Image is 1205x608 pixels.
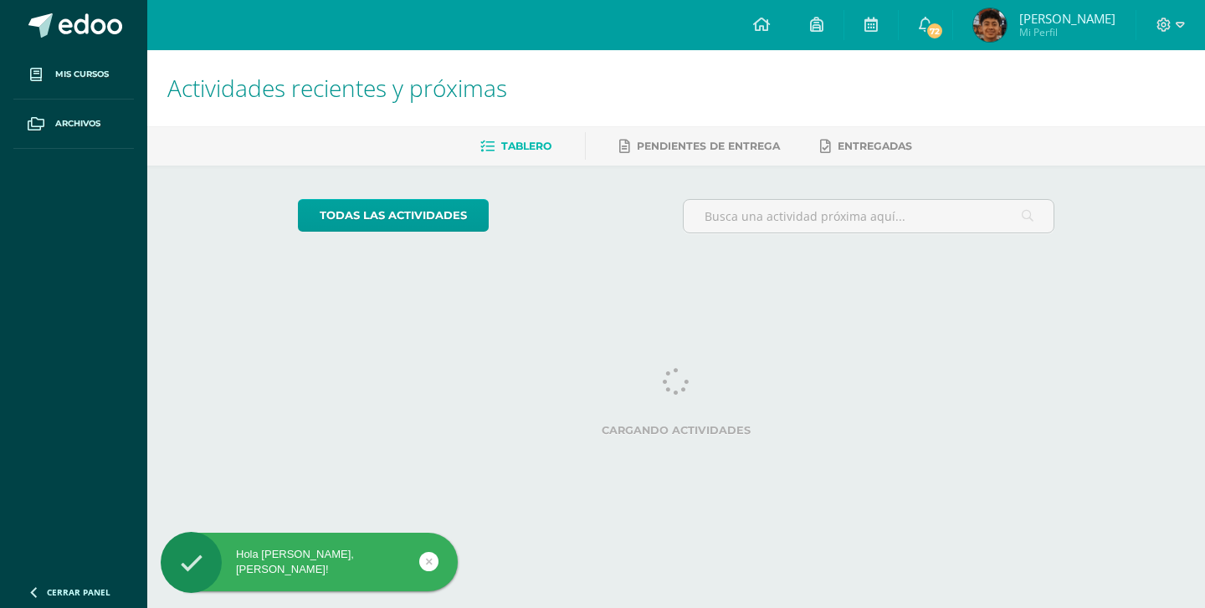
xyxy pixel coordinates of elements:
[55,117,100,130] span: Archivos
[13,100,134,149] a: Archivos
[47,586,110,598] span: Cerrar panel
[480,133,551,160] a: Tablero
[684,200,1054,232] input: Busca una actividad próxima aquí...
[1019,10,1115,27] span: [PERSON_NAME]
[501,140,551,152] span: Tablero
[298,424,1055,437] label: Cargando actividades
[973,8,1007,42] img: 570d1d6da95b0042d7adb6df22603212.png
[820,133,912,160] a: Entregadas
[619,133,780,160] a: Pendientes de entrega
[637,140,780,152] span: Pendientes de entrega
[1019,25,1115,39] span: Mi Perfil
[926,22,944,40] span: 72
[161,547,458,577] div: Hola [PERSON_NAME], [PERSON_NAME]!
[55,68,109,81] span: Mis cursos
[298,199,489,232] a: todas las Actividades
[167,72,507,104] span: Actividades recientes y próximas
[838,140,912,152] span: Entregadas
[13,50,134,100] a: Mis cursos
